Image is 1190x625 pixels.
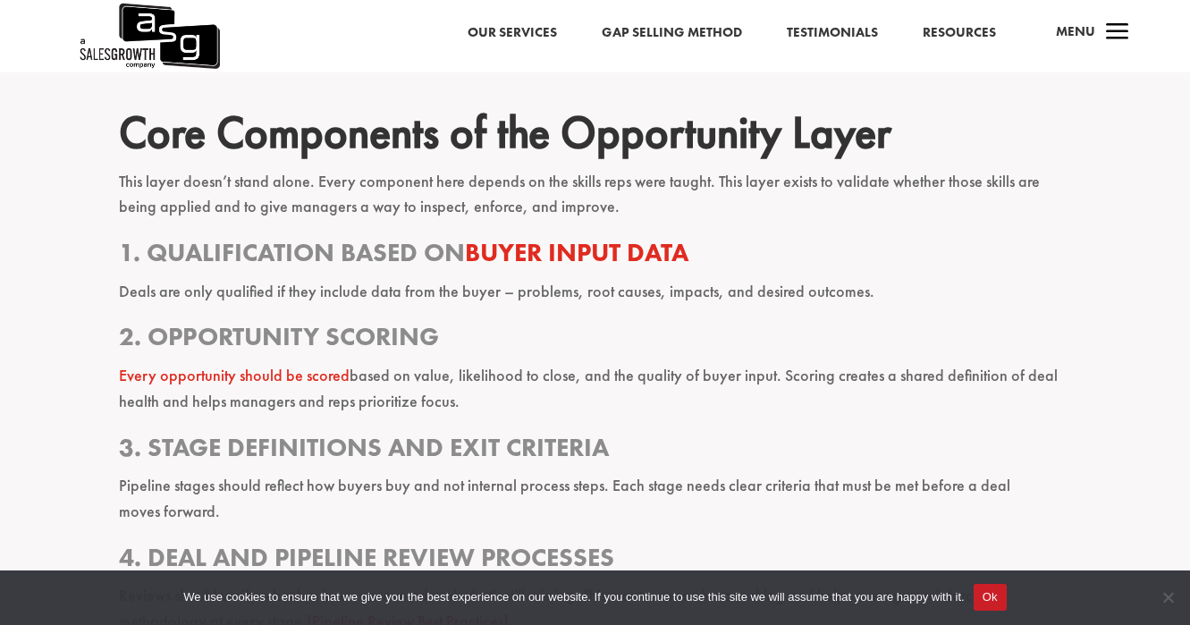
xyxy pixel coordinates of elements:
[787,21,878,45] a: Testimonials
[119,236,1071,278] h3: 1. Qualification Based on
[119,279,1071,321] p: Deals are only qualified if they include data from the buyer – problems, root causes, impacts, an...
[119,169,1071,237] p: This layer doesn’t stand alone. Every component here depends on the skills reps were taught. This...
[1056,22,1095,40] span: Menu
[602,21,742,45] a: Gap Selling Method
[974,584,1007,611] button: Ok
[923,21,996,45] a: Resources
[119,473,1071,541] p: Pipeline stages should reflect how buyers buy and not internal process steps. Each stage needs cl...
[183,588,964,606] span: We use cookies to ensure that we give you the best experience on our website. If you continue to ...
[119,106,1071,168] h2: Core Components of the Opportunity Layer
[119,431,1071,473] h3: 3. Stage Definitions and Exit Criteria
[1159,588,1177,606] span: No
[468,21,557,45] a: Our Services
[119,541,1071,583] h3: 4. Deal and Pipeline Review Processes
[1100,15,1135,51] span: a
[119,363,1071,431] p: based on value, likelihood to close, and the quality of buyer input. Scoring creates a shared def...
[465,236,688,269] a: Buyer Input Data
[119,320,1071,362] h3: 2. Opportunity Scoring
[119,365,350,385] a: Every opportunity should be scored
